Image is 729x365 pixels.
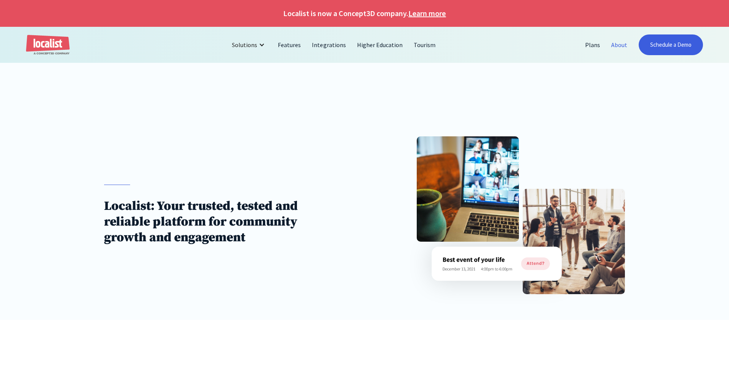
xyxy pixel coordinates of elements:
a: About [606,36,633,54]
img: About Localist [523,189,625,294]
a: Schedule a Demo [639,34,703,55]
a: Tourism [408,36,441,54]
div: Solutions [226,36,272,54]
img: About Localist [417,136,519,242]
a: Learn more [408,8,446,19]
a: Integrations [307,36,351,54]
a: Features [272,36,307,54]
a: Higher Education [352,36,408,54]
a: Plans [580,36,606,54]
img: About Localist [432,247,562,281]
div: Solutions [232,40,257,49]
h1: Localist: Your trusted, tested and reliable platform for community growth and engagement [104,198,338,246]
a: home [26,35,70,55]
